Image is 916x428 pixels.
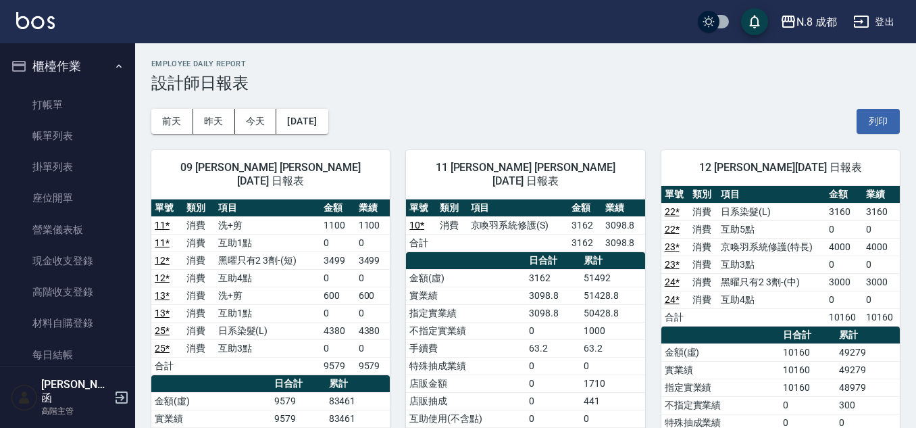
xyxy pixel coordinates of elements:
[320,287,355,304] td: 600
[526,375,580,392] td: 0
[406,304,526,322] td: 指定實業績
[271,375,326,393] th: 日合計
[320,339,355,357] td: 0
[406,339,526,357] td: 手續費
[326,392,390,410] td: 83461
[580,287,645,304] td: 51428.8
[661,186,690,204] th: 單號
[151,60,900,68] h2: Employee Daily Report
[5,89,130,120] a: 打帳單
[526,252,580,270] th: 日合計
[320,252,355,269] td: 3499
[406,392,526,410] td: 店販抽成
[580,322,645,339] td: 1000
[183,339,215,357] td: 消費
[355,199,390,217] th: 業績
[836,379,900,396] td: 48979
[5,245,130,277] a: 現金收支登錄
[235,109,277,134] button: 今天
[836,327,900,344] th: 累計
[215,216,320,234] td: 洗+剪
[271,392,326,410] td: 9579
[320,304,355,322] td: 0
[5,308,130,339] a: 材料自購登錄
[276,109,328,134] button: [DATE]
[863,256,900,273] td: 0
[689,220,717,238] td: 消費
[5,277,130,308] a: 高階收支登錄
[183,252,215,269] td: 消費
[825,220,863,238] td: 0
[406,234,436,252] td: 合計
[406,410,526,427] td: 互助使用(不含點)
[183,322,215,339] td: 消費
[467,199,568,217] th: 項目
[857,109,900,134] button: 列印
[863,220,900,238] td: 0
[580,410,645,427] td: 0
[825,273,863,291] td: 3000
[780,361,836,379] td: 10160
[836,343,900,361] td: 49279
[717,220,825,238] td: 互助5點
[5,49,130,84] button: 櫃檯作業
[41,378,110,405] h5: [PERSON_NAME]函
[320,269,355,287] td: 0
[825,291,863,308] td: 0
[436,199,467,217] th: 類別
[406,322,526,339] td: 不指定實業績
[661,361,780,379] td: 實業績
[775,8,842,36] button: N.8 成都
[355,357,390,375] td: 9579
[151,74,900,93] h3: 設計師日報表
[717,273,825,291] td: 黑曜只有2 3劑-(中)
[825,203,863,220] td: 3160
[355,216,390,234] td: 1100
[689,273,717,291] td: 消費
[151,199,390,375] table: a dense table
[320,199,355,217] th: 金額
[848,9,900,34] button: 登出
[741,8,768,35] button: save
[183,287,215,304] td: 消費
[5,183,130,214] a: 座位開單
[215,304,320,322] td: 互助1點
[16,12,55,29] img: Logo
[580,375,645,392] td: 1710
[151,199,183,217] th: 單號
[526,304,580,322] td: 3098.8
[215,199,320,217] th: 項目
[151,410,271,427] td: 實業績
[863,308,900,326] td: 10160
[661,343,780,361] td: 金額(虛)
[5,339,130,371] a: 每日結帳
[183,199,215,217] th: 類別
[689,238,717,256] td: 消費
[526,339,580,357] td: 63.2
[825,308,863,326] td: 10160
[320,216,355,234] td: 1100
[355,304,390,322] td: 0
[780,396,836,414] td: 0
[320,234,355,252] td: 0
[5,214,130,245] a: 營業儀表板
[406,357,526,375] td: 特殊抽成業績
[215,322,320,339] td: 日系染髮(L)
[406,199,644,252] table: a dense table
[780,379,836,396] td: 10160
[11,384,38,411] img: Person
[580,357,645,375] td: 0
[193,109,235,134] button: 昨天
[526,392,580,410] td: 0
[661,186,900,327] table: a dense table
[717,256,825,273] td: 互助3點
[661,379,780,396] td: 指定實業績
[863,291,900,308] td: 0
[602,199,645,217] th: 業績
[215,269,320,287] td: 互助4點
[355,322,390,339] td: 4380
[526,287,580,304] td: 3098.8
[526,410,580,427] td: 0
[355,339,390,357] td: 0
[467,216,568,234] td: 京喚羽系統修護(S)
